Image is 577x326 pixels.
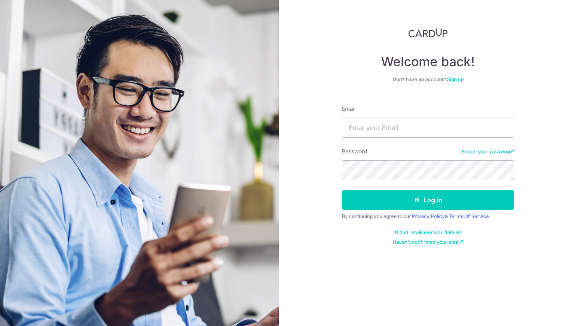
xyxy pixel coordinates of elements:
[342,54,514,70] h4: Welcome back!
[342,190,514,210] button: Log in
[395,229,462,236] a: Didn't receive unlock details?
[393,239,463,245] a: Haven't confirmed your email?
[342,118,514,138] input: Enter your Email
[342,213,514,220] div: By continuing you agree to our &
[408,28,448,38] img: CardUp Logo
[447,76,464,82] a: Sign up
[412,213,445,219] a: Privacy Policy
[449,213,489,219] a: Terms Of Service
[342,147,367,155] label: Password
[342,76,514,83] div: Don’t have an account?
[342,105,355,113] label: Email
[462,149,514,155] a: Forgot your password?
